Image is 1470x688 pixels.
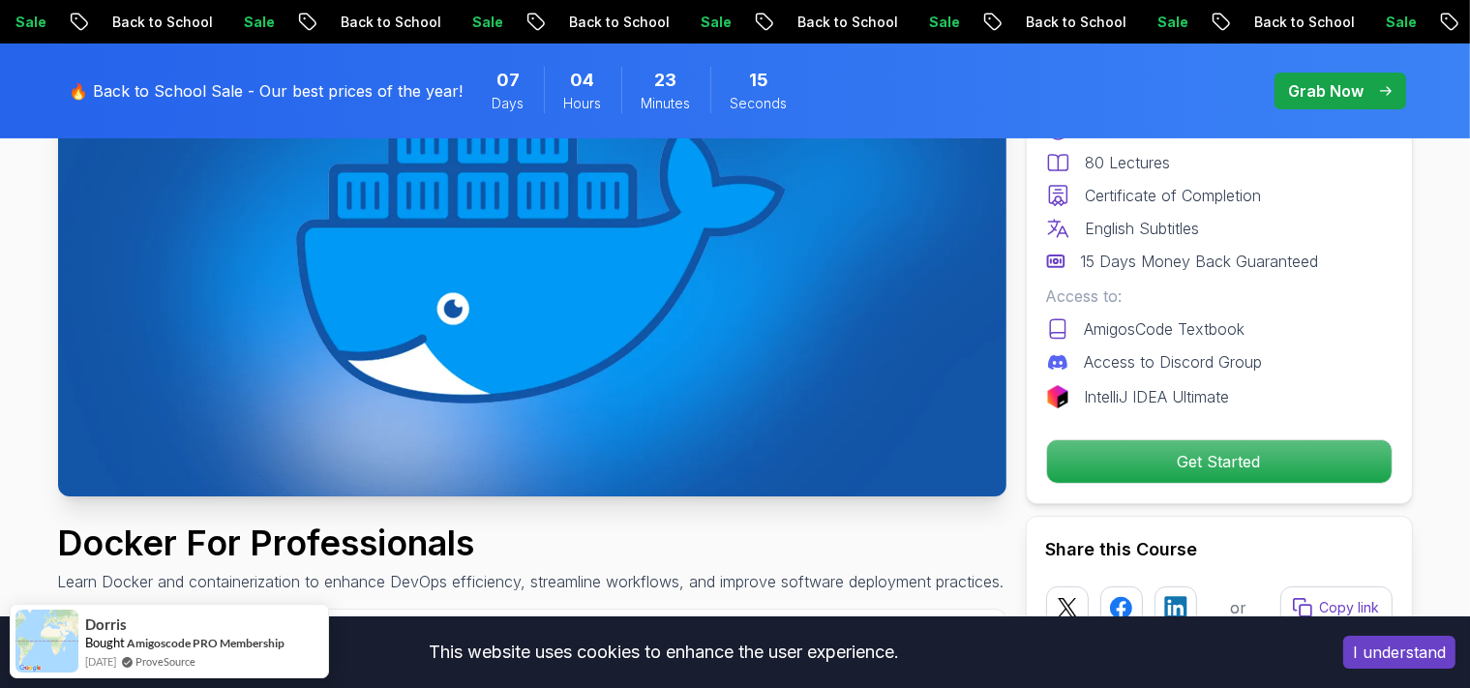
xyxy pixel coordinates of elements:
p: Back to School [77,13,209,32]
button: Copy link [1280,586,1393,629]
h1: Docker For Professionals [58,523,1005,562]
p: Grab Now [1289,79,1365,103]
button: Get Started [1046,439,1393,484]
span: Hours [564,94,602,113]
a: Amigoscode PRO Membership [127,636,285,650]
p: AmigosCode Textbook [1085,317,1245,341]
p: Sale [894,13,956,32]
p: Back to School [1219,13,1351,32]
p: Sale [437,13,499,32]
button: Accept cookies [1343,636,1455,669]
img: jetbrains logo [1046,385,1069,408]
a: ProveSource [135,653,195,670]
img: provesource social proof notification image [15,610,78,673]
span: Seconds [731,94,788,113]
p: Certificate of Completion [1086,184,1262,207]
p: 15 Days Money Back Guaranteed [1081,250,1319,273]
div: This website uses cookies to enhance the user experience. [15,631,1314,673]
p: Get Started [1047,440,1392,483]
p: Sale [1123,13,1185,32]
p: Sale [209,13,271,32]
p: 80 Lectures [1086,151,1171,174]
p: Back to School [763,13,894,32]
p: Copy link [1320,598,1380,617]
span: Dorris [85,616,127,633]
p: 🔥 Back to School Sale - Our best prices of the year! [70,79,464,103]
span: Bought [85,635,125,650]
p: Learn Docker and containerization to enhance DevOps efficiency, streamline workflows, and improve... [58,570,1005,593]
span: 7 Days [496,67,520,94]
p: Access to Discord Group [1085,350,1263,374]
span: Days [493,94,525,113]
span: 4 Hours [571,67,595,94]
h2: Share this Course [1046,536,1393,563]
p: Back to School [306,13,437,32]
p: English Subtitles [1086,217,1200,240]
p: Access to: [1046,284,1393,308]
span: 23 Minutes [655,67,677,94]
span: [DATE] [85,653,116,670]
p: Back to School [991,13,1123,32]
span: Minutes [642,94,691,113]
span: 15 Seconds [749,67,768,94]
p: IntelliJ IDEA Ultimate [1085,385,1230,408]
p: Back to School [534,13,666,32]
p: or [1230,596,1246,619]
p: Sale [666,13,728,32]
p: Sale [1351,13,1413,32]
